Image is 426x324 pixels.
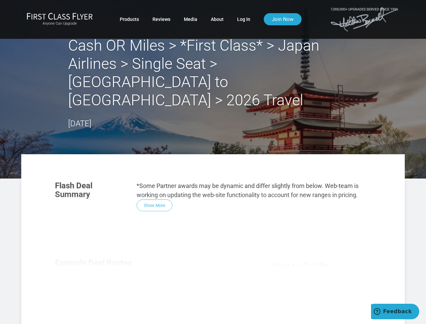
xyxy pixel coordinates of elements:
[27,12,93,20] img: First Class Flyer
[68,119,91,128] time: [DATE]
[211,13,224,25] a: About
[184,13,197,25] a: Media
[152,13,170,25] a: Reviews
[237,13,250,25] a: Log In
[120,13,139,25] a: Products
[27,21,93,26] small: Anyone Can Upgrade
[264,13,302,25] a: Join Now
[55,181,126,199] h3: Flash Deal Summary
[371,304,419,321] iframe: Opens a widget where you can find more information
[27,12,93,26] a: First Class FlyerAnyone Can Upgrade
[68,36,358,109] h2: Cash OR Miles > *First Class* > Japan Airlines > Single Seat > [GEOGRAPHIC_DATA] to [GEOGRAPHIC_D...
[137,181,371,199] p: *Some Partner awards may be dynamic and differ slightly from below. Web-team is working on updati...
